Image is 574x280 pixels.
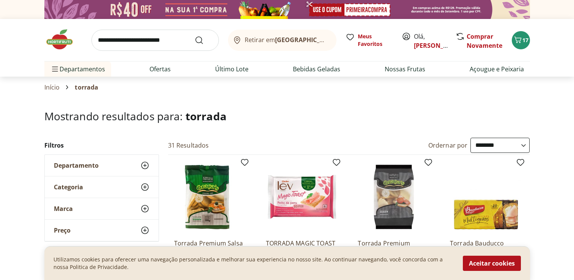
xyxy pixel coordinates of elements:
span: Departamento [54,162,99,169]
a: Comprar Novamente [467,32,502,50]
h2: 31 Resultados [168,141,209,149]
span: Departamentos [50,60,105,78]
span: Retirar em [245,36,329,43]
button: Submit Search [195,36,213,45]
a: Último Lote [215,64,248,74]
a: Nossas Frutas [385,64,425,74]
img: Hortifruti [44,28,82,51]
a: Meus Favoritos [346,33,393,48]
span: Categoria [54,183,83,191]
a: Torrada Premium Tradicional Graça's Pacote 100G [358,239,430,256]
input: search [91,30,219,51]
h2: Filtros [44,138,159,153]
span: Olá, [414,32,448,50]
a: Ofertas [149,64,171,74]
img: Torrada Premium Salsa E Cebola Graça's Pacote 100G [174,161,246,233]
button: Retirar em[GEOGRAPHIC_DATA]/[GEOGRAPHIC_DATA] [228,30,337,51]
span: Meus Favoritos [358,33,393,48]
button: Aceitar cookies [463,256,521,271]
h1: Mostrando resultados para: [44,110,530,122]
img: Torrada Bauducco Multigrãos Embalagem 142G [450,161,522,233]
img: Torrada Premium Tradicional Graça's Pacote 100G [358,161,430,233]
label: Ordernar por [428,141,468,149]
a: Bebidas Geladas [293,64,340,74]
button: Marca [45,198,159,219]
span: torrada [75,84,98,91]
button: Menu [50,60,60,78]
span: Preço [54,227,71,234]
a: [PERSON_NAME] [414,41,463,50]
a: Início [44,84,60,91]
button: Carrinho [512,31,530,49]
button: Preço [45,220,159,241]
img: TORRADA MAGIC TOAST P PERU MARILAN 110G [266,161,338,233]
a: Torrada Premium Salsa E Cebola Graça's Pacote 100G [174,239,246,256]
a: Torrada Bauducco Multigrãos Embalagem 142G [450,239,522,256]
span: 17 [522,36,528,44]
b: [GEOGRAPHIC_DATA]/[GEOGRAPHIC_DATA] [275,36,403,44]
button: Departamento [45,155,159,176]
button: Categoria [45,176,159,198]
span: Marca [54,205,73,212]
a: TORRADA MAGIC TOAST P PERU MARILAN 110G [266,239,338,256]
a: Açougue e Peixaria [470,64,524,74]
span: torrada [186,109,226,123]
p: Utilizamos cookies para oferecer uma navegação personalizada e melhorar sua experiencia no nosso ... [53,256,454,271]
